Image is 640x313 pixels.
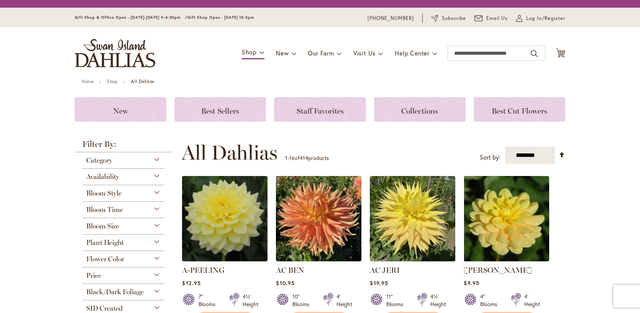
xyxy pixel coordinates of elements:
button: Search [531,47,538,60]
a: Log In/Register [516,15,565,22]
span: 1 [285,154,287,161]
p: - of products [285,152,329,164]
a: AC BEN [276,266,304,275]
span: Best Cut Flowers [492,106,547,116]
a: Shop [107,78,118,84]
span: Bloom Time [86,205,123,214]
a: store logo [75,39,155,67]
span: $9.95 [464,279,479,287]
span: $10.95 [276,279,294,287]
span: $19.95 [370,279,388,287]
span: $12.95 [182,279,200,287]
span: Log In/Register [526,15,565,22]
a: [PHONE_NUMBER] [368,15,414,22]
span: Email Us [486,15,508,22]
span: Shop [242,48,257,56]
a: AC JERI [370,266,400,275]
span: Price [86,271,101,280]
div: 4" Blooms [480,293,502,308]
span: Plant Height [86,238,124,247]
span: Staff Favorites [297,106,344,116]
a: A-Peeling [182,256,267,263]
strong: Filter By: [75,140,172,152]
span: Best Sellers [201,106,239,116]
div: 4' Height [524,293,540,308]
span: 414 [300,154,308,161]
a: A-PEELING [182,266,225,275]
span: Availability [86,173,119,181]
span: Bloom Style [86,189,121,197]
img: A-Peeling [182,176,267,261]
span: 16 [289,154,295,161]
span: New [113,106,128,116]
span: Black/Dark Foliage [86,288,144,296]
a: Subscribe [431,15,466,22]
span: Our Farm [308,49,334,57]
span: Help Center [395,49,430,57]
span: Visit Us [353,49,376,57]
img: AHOY MATEY [464,176,549,261]
a: AC BEN [276,256,361,263]
div: 4½' Height [243,293,258,308]
label: Sort by: [480,150,501,165]
a: New [75,97,166,122]
span: Gift Shop Open - [DATE] 10-3pm [187,15,254,20]
div: 7" Blooms [199,293,220,308]
span: Subscribe [442,15,466,22]
span: All Dahlias [182,141,277,164]
a: Home [82,78,94,84]
span: Collections [401,106,438,116]
a: Best Sellers [174,97,266,122]
div: 4½' Height [430,293,446,308]
a: Collections [374,97,466,122]
a: [PERSON_NAME] [464,266,532,275]
span: New [276,49,289,57]
a: Email Us [474,15,508,22]
img: AC BEN [276,176,361,261]
span: SID Created [86,304,123,313]
div: 4' Height [336,293,352,308]
strong: All Dahlias [131,78,154,84]
span: Category [86,156,112,165]
img: AC Jeri [370,176,455,261]
a: AHOY MATEY [464,256,549,263]
div: 10" Blooms [292,293,314,308]
span: Gift Shop & Office Open - [DATE]-[DATE] 9-4:30pm / [75,15,187,20]
a: Staff Favorites [274,97,366,122]
a: Best Cut Flowers [474,97,565,122]
span: Flower Color [86,255,124,263]
div: 11" Blooms [386,293,408,308]
span: Bloom Size [86,222,119,230]
a: AC Jeri [370,256,455,263]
